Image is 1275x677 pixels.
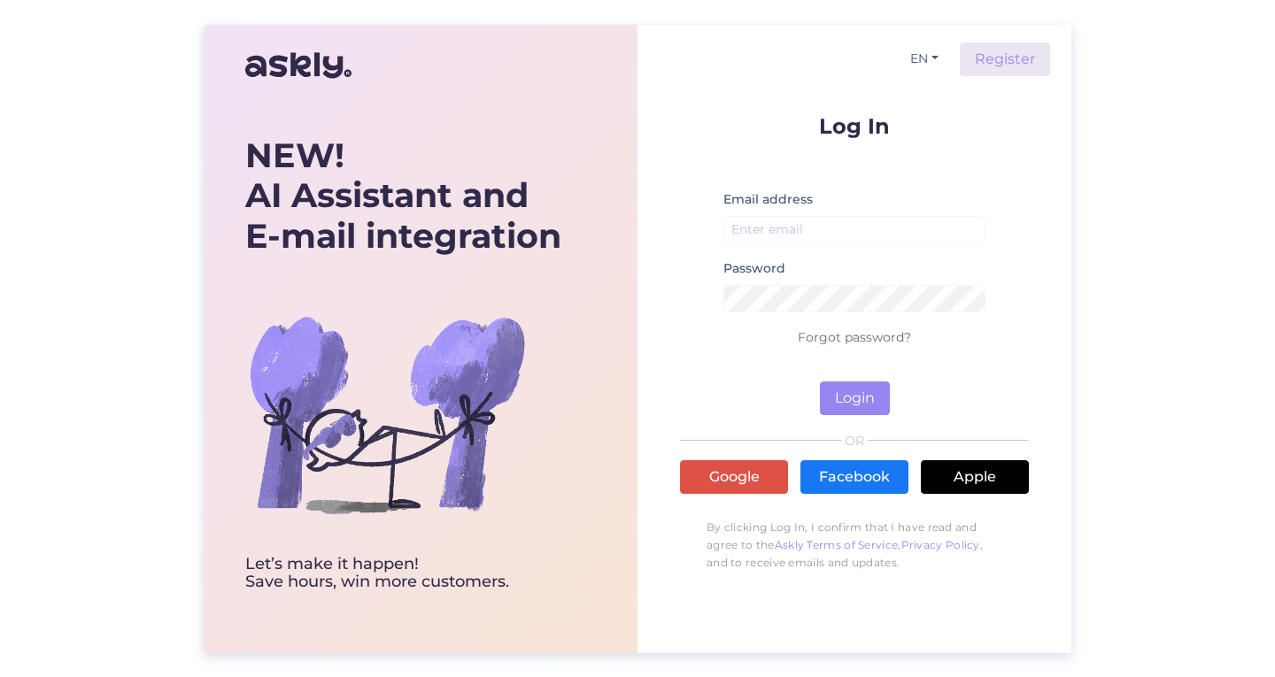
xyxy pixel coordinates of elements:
[245,273,529,556] img: bg-askly
[921,460,1029,494] a: Apple
[820,381,890,415] button: Login
[800,460,908,494] a: Facebook
[775,538,899,551] a: Askly Terms of Service
[723,259,785,278] label: Password
[245,135,344,176] b: NEW!
[245,44,352,87] img: Askly
[842,435,868,447] span: OR
[901,538,980,551] a: Privacy Policy
[680,115,1029,137] p: Log In
[680,510,1029,581] p: By clicking Log In, I confirm that I have read and agree to the , , and to receive emails and upd...
[903,46,946,72] button: EN
[960,42,1050,76] a: Register
[245,135,561,257] div: AI Assistant and E-mail integration
[723,190,813,209] label: Email address
[245,556,561,591] div: Let’s make it happen! Save hours, win more customers.
[680,460,788,494] a: Google
[798,329,911,345] a: Forgot password?
[723,216,985,243] input: Enter email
